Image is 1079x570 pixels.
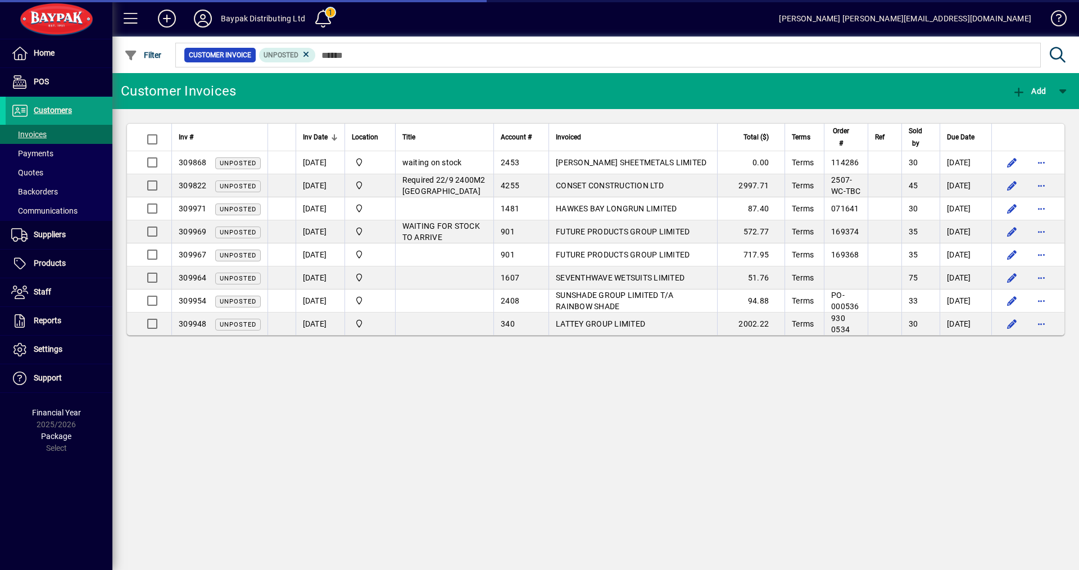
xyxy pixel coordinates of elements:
span: Order # [831,125,851,150]
span: 169374 [831,227,859,236]
span: 2507-WC-TBC [831,175,861,196]
span: Required 22/9 2400M2 [GEOGRAPHIC_DATA] [402,175,486,196]
span: Customer Invoice [189,49,251,61]
div: Due Date [947,131,985,143]
button: Edit [1003,246,1021,264]
td: 717.95 [717,243,785,266]
span: FUTURE PRODUCTS GROUP LIMITED [556,227,690,236]
span: Staff [34,287,51,296]
span: 901 [501,227,515,236]
span: Backorders [11,187,58,196]
span: Terms [792,250,814,259]
td: 2002.22 [717,313,785,335]
span: Baypak - Onekawa [352,272,388,284]
span: 309969 [179,227,207,236]
span: Title [402,131,415,143]
td: 87.40 [717,197,785,220]
span: Add [1012,87,1046,96]
td: [DATE] [296,313,344,335]
button: Add [149,8,185,29]
span: 30 [909,204,918,213]
span: 2453 [501,158,519,167]
span: Unposted [264,51,298,59]
div: Ref [875,131,895,143]
td: 51.76 [717,266,785,289]
span: Terms [792,273,814,282]
td: 2997.71 [717,174,785,197]
span: Unposted [220,229,256,236]
a: POS [6,68,112,96]
a: Settings [6,336,112,364]
span: 309964 [179,273,207,282]
span: Payments [11,149,53,158]
span: Unposted [220,321,256,328]
div: Account # [501,131,542,143]
a: Reports [6,307,112,335]
span: Suppliers [34,230,66,239]
span: 114286 [831,158,859,167]
span: 45 [909,181,918,190]
td: [DATE] [940,289,991,313]
span: 2408 [501,296,519,305]
span: CONSET CONSTRUCTION LTD [556,181,664,190]
button: Edit [1003,200,1021,218]
span: Filter [124,51,162,60]
a: Staff [6,278,112,306]
span: 169368 [831,250,859,259]
span: Quotes [11,168,43,177]
div: [PERSON_NAME] [PERSON_NAME][EMAIL_ADDRESS][DOMAIN_NAME] [779,10,1031,28]
td: [DATE] [940,174,991,197]
span: Baypak - Onekawa [352,295,388,307]
span: Total ($) [743,131,769,143]
button: Profile [185,8,221,29]
span: Unposted [220,252,256,259]
div: Title [402,131,487,143]
span: Unposted [220,183,256,190]
span: Invoices [11,130,47,139]
div: Total ($) [724,131,779,143]
span: FUTURE PRODUCTS GROUP LIMITED [556,250,690,259]
button: Edit [1003,269,1021,287]
button: Edit [1003,177,1021,194]
button: More options [1032,200,1050,218]
span: 901 [501,250,515,259]
td: [DATE] [940,266,991,289]
span: Settings [34,345,62,354]
td: [DATE] [296,289,344,313]
span: 1607 [501,273,519,282]
span: LATTEY GROUP LIMITED [556,319,645,328]
span: Terms [792,319,814,328]
span: Terms [792,131,810,143]
span: 309971 [179,204,207,213]
span: Unposted [220,275,256,282]
td: [DATE] [296,151,344,174]
span: 340 [501,319,515,328]
a: Backorders [6,182,112,201]
span: 75 [909,273,918,282]
button: More options [1032,177,1050,194]
td: [DATE] [940,197,991,220]
div: Customer Invoices [121,82,236,100]
span: Baypak - Onekawa [352,225,388,238]
span: POS [34,77,49,86]
span: Terms [792,181,814,190]
button: Edit [1003,223,1021,241]
button: More options [1032,246,1050,264]
span: Home [34,48,55,57]
span: Inv Date [303,131,328,143]
span: [PERSON_NAME] SHEETMETALS LIMITED [556,158,706,167]
a: Support [6,364,112,392]
td: 0.00 [717,151,785,174]
a: Products [6,250,112,278]
td: [DATE] [940,220,991,243]
button: More options [1032,223,1050,241]
span: 071641 [831,204,859,213]
span: 309948 [179,319,207,328]
td: [DATE] [940,151,991,174]
span: waiting on stock [402,158,462,167]
div: Inv # [179,131,261,143]
td: 572.77 [717,220,785,243]
button: More options [1032,153,1050,171]
span: Baypak - Onekawa [352,179,388,192]
span: Baypak - Onekawa [352,248,388,261]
